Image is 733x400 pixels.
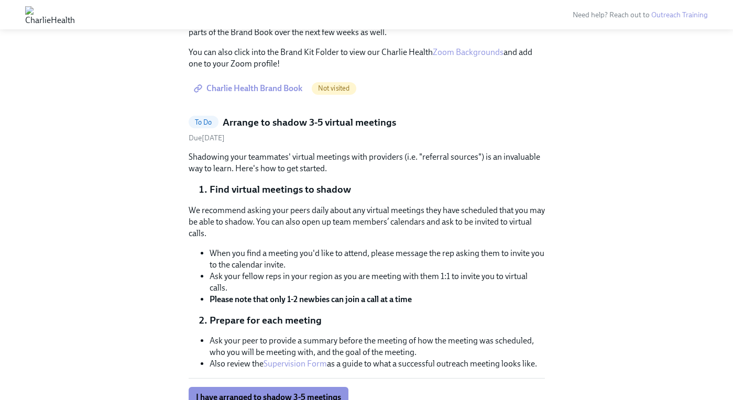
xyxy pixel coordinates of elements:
span: Charlie Health Brand Book [196,83,302,94]
li: Also review the as a guide to what a successful outreach meeting looks like. [210,358,545,370]
li: When you find a meeting you'd like to attend, please message the rep asking them to invite you to... [210,248,545,271]
li: Ask your peer to provide a summary before the meeting of how the meeting was scheduled, who you w... [210,335,545,358]
a: Charlie Health Brand Book [189,78,310,99]
span: To Do [189,118,218,126]
li: Prepare for each meeting [210,314,545,327]
li: Ask your fellow reps in your region as you are meeting with them 1:1 to invite you to virtual calls. [210,271,545,294]
h5: Arrange to shadow 3-5 virtual meetings [223,116,396,129]
a: Supervision Form [264,359,327,369]
strong: Please note that only 1-2 newbies can join a call at a time [210,294,412,304]
a: Outreach Training [651,10,708,19]
a: Zoom Backgrounds [433,47,504,57]
li: Find virtual meetings to shadow [210,183,545,196]
span: Not visited [312,84,356,92]
img: CharlieHealth [25,6,75,23]
span: Tuesday, September 30th 2025, 7:00 am [189,134,225,142]
a: To DoArrange to shadow 3-5 virtual meetingsDue[DATE] [189,116,545,143]
p: Shadowing your teammates' virtual meetings with providers (i.e. "referral sources") is an invalua... [189,151,545,174]
p: We recommend asking your peers daily about any virtual meetings they have scheduled that you may ... [189,205,545,239]
p: You can also click into the Brand Kit Folder to view our Charlie Health and add one to your Zoom ... [189,47,545,70]
span: Need help? Reach out to [573,10,708,19]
